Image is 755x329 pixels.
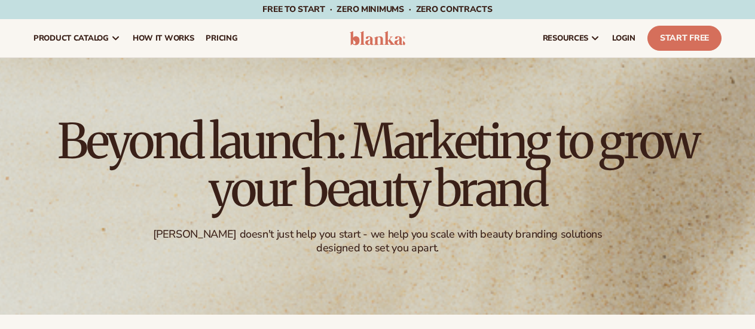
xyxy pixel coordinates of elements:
span: How It Works [133,33,194,43]
span: resources [543,33,588,43]
img: logo [350,31,406,45]
span: Free to start · ZERO minimums · ZERO contracts [262,4,492,15]
a: LOGIN [606,19,641,57]
a: resources [537,19,606,57]
div: [PERSON_NAME] doesn't just help you start - we help you scale with beauty branding solutions desi... [132,227,623,256]
span: LOGIN [612,33,635,43]
a: product catalog [27,19,127,57]
a: Start Free [647,26,722,51]
a: pricing [200,19,243,57]
span: product catalog [33,33,109,43]
span: pricing [206,33,237,43]
h1: Beyond launch: Marketing to grow your beauty brand [49,118,707,213]
a: How It Works [127,19,200,57]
